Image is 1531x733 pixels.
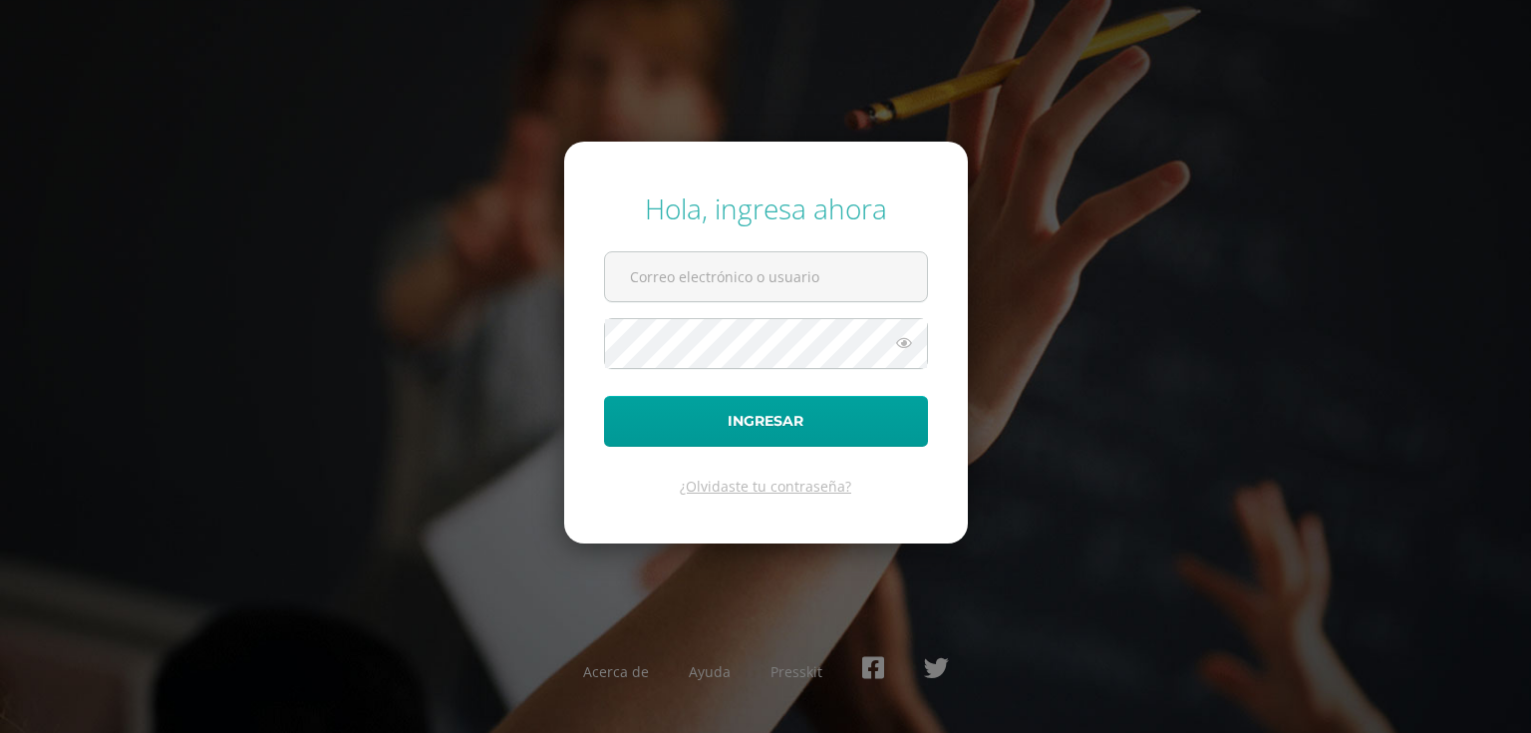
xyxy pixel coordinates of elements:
a: ¿Olvidaste tu contraseña? [680,477,851,496]
button: Ingresar [604,396,928,447]
div: Hola, ingresa ahora [604,189,928,227]
input: Correo electrónico o usuario [605,252,927,301]
a: Ayuda [689,662,731,681]
a: Presskit [770,662,822,681]
a: Acerca de [583,662,649,681]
